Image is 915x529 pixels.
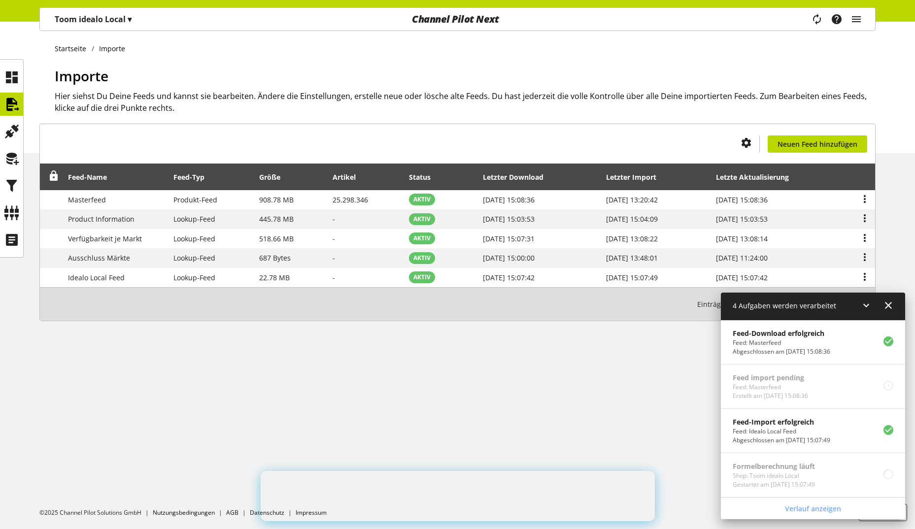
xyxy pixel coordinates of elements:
[55,13,132,25] p: Toom idealo Local
[45,171,59,183] div: Entsperren, um Zeilen neu anzuordnen
[173,214,215,224] span: Lookup-Feed
[333,253,335,263] span: -
[259,273,290,282] span: 22.78 MB
[409,172,441,182] div: Status
[173,172,214,182] div: Feed-Typ
[483,253,535,263] span: [DATE] 15:00:00
[173,253,215,263] span: Lookup-Feed
[333,195,368,204] span: 25.298.346
[483,172,553,182] div: Letzter Download
[716,253,768,263] span: [DATE] 11:24:00
[39,7,876,31] nav: main navigation
[716,273,768,282] span: [DATE] 15:07:42
[259,234,294,243] span: 518.66 MB
[733,417,830,427] p: Feed-Import erfolgreich
[778,139,857,149] span: Neuen Feed hinzufügen
[697,299,760,309] span: Einträge pro Seite
[259,195,294,204] span: 908.78 MB
[716,214,768,224] span: [DATE] 15:03:53
[68,234,142,243] span: Verfügbarkeit je Markt
[68,273,125,282] span: Idealo Local Feed
[261,471,655,521] iframe: Intercom live chat Banner
[128,14,132,25] span: ▾
[716,195,768,204] span: [DATE] 15:08:36
[483,214,535,224] span: [DATE] 15:03:53
[226,508,238,517] a: AGB
[173,234,215,243] span: Lookup-Feed
[413,195,431,204] span: AKTIV
[153,508,215,517] a: Nutzungsbedingungen
[606,172,666,182] div: Letzter Import
[606,273,658,282] span: [DATE] 15:07:49
[721,320,905,364] a: Feed-Download erfolgreichFeed: MasterfeedAbgeschlossen am [DATE] 15:08:36
[49,171,59,181] span: Entsperren, um Zeilen neu anzuordnen
[413,215,431,224] span: AKTIV
[606,253,658,263] span: [DATE] 13:48:01
[68,195,106,204] span: Masterfeed
[733,427,830,436] p: Feed: Idealo Local Feed
[413,273,431,282] span: AKTIV
[733,328,830,338] p: Feed-Download erfolgreich
[39,508,153,517] li: ©2025 Channel Pilot Solutions GmbH
[697,296,816,313] small: 1-5 / 5
[606,214,658,224] span: [DATE] 15:04:09
[259,172,290,182] div: Größe
[55,90,876,114] h2: Hier siehst Du Deine Feeds und kannst sie bearbeiten. Ändere die Einstellungen, erstelle neue ode...
[733,301,836,310] span: 4 Aufgaben werden verarbeitet
[716,172,799,182] div: Letzte Aktualisierung
[785,503,841,514] span: Verlauf anzeigen
[259,214,294,224] span: 445.78 MB
[333,234,335,243] span: -
[733,436,830,445] p: Abgeschlossen am Oct 07, 2025, 15:07:49
[483,273,535,282] span: [DATE] 15:07:42
[483,195,535,204] span: [DATE] 15:08:36
[733,347,830,356] p: Abgeschlossen am Oct 07, 2025, 15:08:36
[68,172,117,182] div: Feed-Name
[259,253,291,263] span: 687 Bytes
[606,195,658,204] span: [DATE] 13:20:42
[413,234,431,243] span: AKTIV
[721,409,905,453] a: Feed-Import erfolgreichFeed: Idealo Local FeedAbgeschlossen am [DATE] 15:07:49
[55,66,108,85] span: Importe
[333,172,366,182] div: Artikel
[768,135,867,153] a: Neuen Feed hinzufügen
[723,500,903,517] a: Verlauf anzeigen
[333,273,335,282] span: -
[483,234,535,243] span: [DATE] 15:07:31
[173,273,215,282] span: Lookup-Feed
[413,254,431,263] span: AKTIV
[68,214,135,224] span: Product Information
[68,253,130,263] span: Ausschluss Märkte
[250,508,284,517] a: Datenschutz
[606,234,658,243] span: [DATE] 13:08:22
[333,214,335,224] span: -
[716,234,768,243] span: [DATE] 13:08:14
[173,195,217,204] span: Produkt-Feed
[55,43,92,54] a: Startseite
[733,338,830,347] p: Feed: Masterfeed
